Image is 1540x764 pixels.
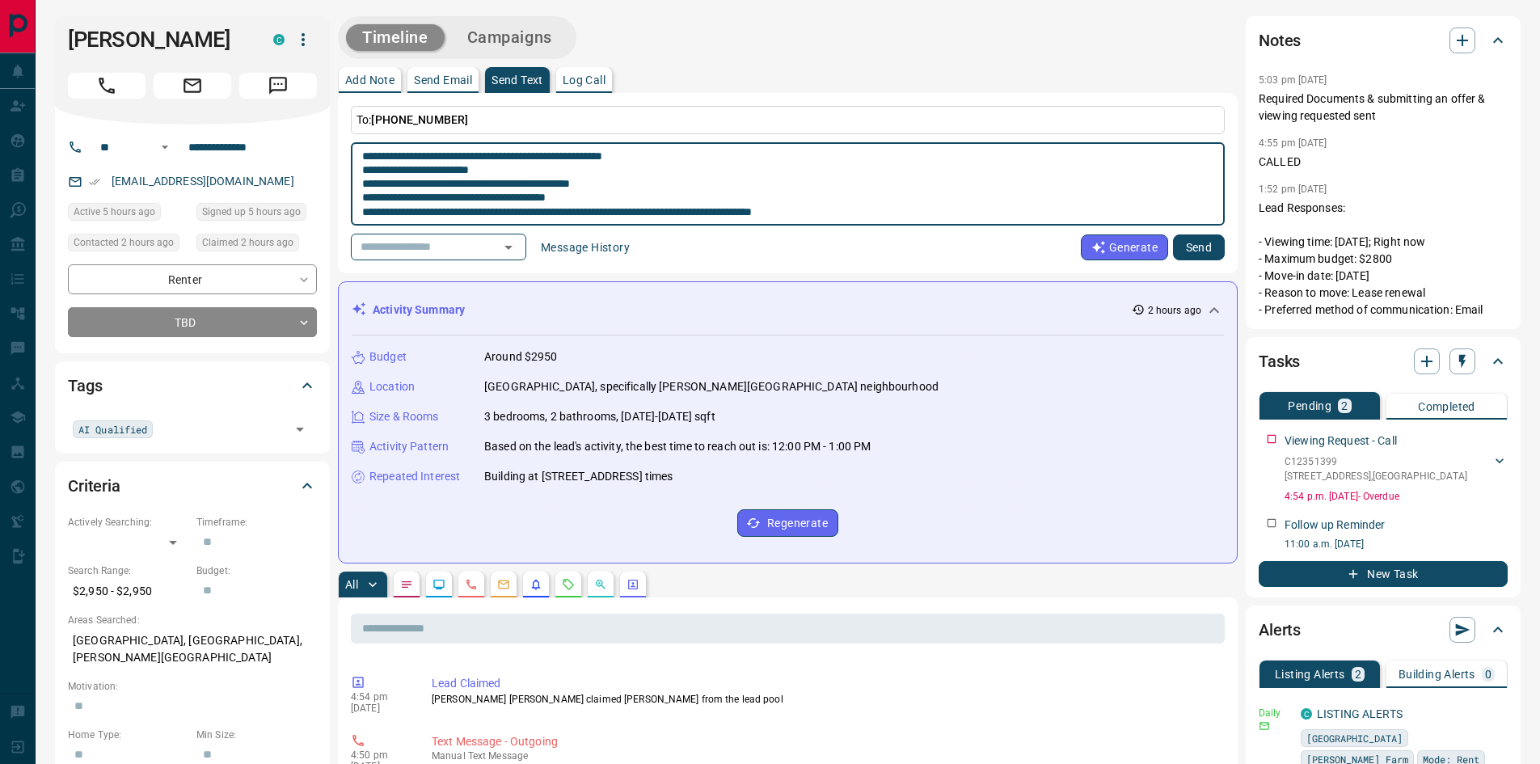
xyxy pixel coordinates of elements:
p: Lead Responses: - Viewing time: [DATE]; Right now - Maximum budget: $2800 - Move-in date: [DATE] ... [1259,200,1508,319]
a: [EMAIL_ADDRESS][DOMAIN_NAME] [112,175,294,188]
p: [GEOGRAPHIC_DATA], specifically [PERSON_NAME][GEOGRAPHIC_DATA] neighbourhood [484,378,939,395]
svg: Notes [400,578,413,591]
svg: Calls [465,578,478,591]
p: 5:03 pm [DATE] [1259,74,1327,86]
p: Text Message [432,750,1218,762]
p: 0 [1485,669,1491,680]
div: Fri Sep 12 2025 [68,234,188,256]
button: Open [497,236,520,259]
button: New Task [1259,561,1508,587]
p: Motivation: [68,679,317,694]
div: Fri Sep 12 2025 [68,203,188,226]
div: Notes [1259,21,1508,60]
svg: Lead Browsing Activity [432,578,445,591]
p: Send Text [492,74,543,86]
p: Size & Rooms [369,408,439,425]
p: 4:55 pm [DATE] [1259,137,1327,149]
p: Log Call [563,74,605,86]
button: Send [1173,234,1225,260]
p: 2 hours ago [1148,303,1201,318]
div: condos.ca [273,34,285,45]
svg: Requests [562,578,575,591]
svg: Emails [497,578,510,591]
div: Tasks [1259,342,1508,381]
h2: Tasks [1259,348,1300,374]
span: Message [239,73,317,99]
button: Message History [531,234,639,260]
span: manual [432,750,466,762]
h2: Criteria [68,473,120,499]
p: All [345,579,358,590]
p: Repeated Interest [369,468,460,485]
span: Email [154,73,231,99]
span: [PHONE_NUMBER] [371,113,468,126]
p: [STREET_ADDRESS] , [GEOGRAPHIC_DATA] [1285,469,1467,483]
h2: Notes [1259,27,1301,53]
p: 2 [1355,669,1361,680]
p: Send Email [414,74,472,86]
p: Actively Searching: [68,515,188,530]
div: Fri Sep 12 2025 [196,203,317,226]
a: LISTING ALERTS [1317,707,1403,720]
p: Completed [1418,401,1475,412]
div: Activity Summary2 hours ago [352,295,1224,325]
button: Open [155,137,175,157]
span: AI Qualified [78,421,147,437]
p: Activity Summary [373,302,465,319]
p: [PERSON_NAME] [PERSON_NAME] claimed [PERSON_NAME] from the lead pool [432,692,1218,707]
div: TBD [68,307,317,337]
button: Open [289,418,311,441]
p: 2 [1341,400,1348,412]
p: Viewing Request - Call [1285,433,1397,450]
svg: Opportunities [594,578,607,591]
p: Min Size: [196,728,317,742]
svg: Email [1259,720,1270,732]
p: $2,950 - $2,950 [68,578,188,605]
p: [DATE] [351,703,407,714]
p: Required Documents & submitting an offer & viewing requested sent [1259,91,1508,125]
p: Daily [1259,706,1291,720]
p: Location [369,378,415,395]
p: Around $2950 [484,348,558,365]
span: Call [68,73,146,99]
div: Tags [68,366,317,405]
p: 11:00 a.m. [DATE] [1285,537,1508,551]
div: Fri Sep 12 2025 [196,234,317,256]
h2: Alerts [1259,617,1301,643]
p: Based on the lead's activity, the best time to reach out is: 12:00 PM - 1:00 PM [484,438,871,455]
p: 4:54 pm [351,691,407,703]
button: Campaigns [451,24,568,51]
span: Claimed 2 hours ago [202,234,293,251]
p: Lead Claimed [432,675,1218,692]
p: Building Alerts [1399,669,1475,680]
span: Contacted 2 hours ago [74,234,174,251]
p: [GEOGRAPHIC_DATA], [GEOGRAPHIC_DATA], [PERSON_NAME][GEOGRAPHIC_DATA] [68,627,317,671]
p: Add Note [345,74,394,86]
p: CALLED [1259,154,1508,171]
p: Text Message - Outgoing [432,733,1218,750]
div: C12351399[STREET_ADDRESS],[GEOGRAPHIC_DATA] [1285,451,1508,487]
p: Building at [STREET_ADDRESS] times [484,468,673,485]
div: Criteria [68,466,317,505]
svg: Listing Alerts [530,578,542,591]
p: Search Range: [68,564,188,578]
p: Timeframe: [196,515,317,530]
p: 3 bedrooms, 2 bathrooms, [DATE]-[DATE] sqft [484,408,715,425]
span: Active 5 hours ago [74,204,155,220]
svg: Agent Actions [627,578,639,591]
p: Budget [369,348,407,365]
button: Generate [1081,234,1168,260]
p: 1:52 pm [DATE] [1259,184,1327,195]
p: Activity Pattern [369,438,449,455]
h1: [PERSON_NAME] [68,27,249,53]
p: To: [351,106,1225,134]
span: [GEOGRAPHIC_DATA] [1306,730,1403,746]
button: Timeline [346,24,445,51]
svg: Email Verified [89,176,100,188]
p: Home Type: [68,728,188,742]
p: Pending [1288,400,1331,412]
span: Signed up 5 hours ago [202,204,301,220]
p: C12351399 [1285,454,1467,469]
h2: Tags [68,373,102,399]
p: Listing Alerts [1275,669,1345,680]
